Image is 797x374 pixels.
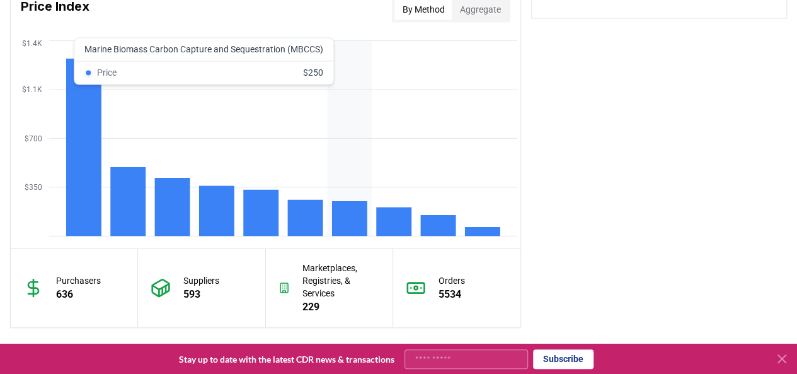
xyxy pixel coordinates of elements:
[56,286,101,301] p: 636
[302,299,380,314] p: 229
[183,274,219,286] p: Suppliers
[439,286,465,301] p: 5534
[56,274,101,286] p: Purchasers
[25,134,42,143] tspan: $700
[439,274,465,286] p: Orders
[183,286,219,301] p: 593
[22,85,42,94] tspan: $1.1K
[22,38,42,47] tspan: $1.4K
[302,261,380,299] p: Marketplaces, Registries, & Services
[25,183,42,192] tspan: $350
